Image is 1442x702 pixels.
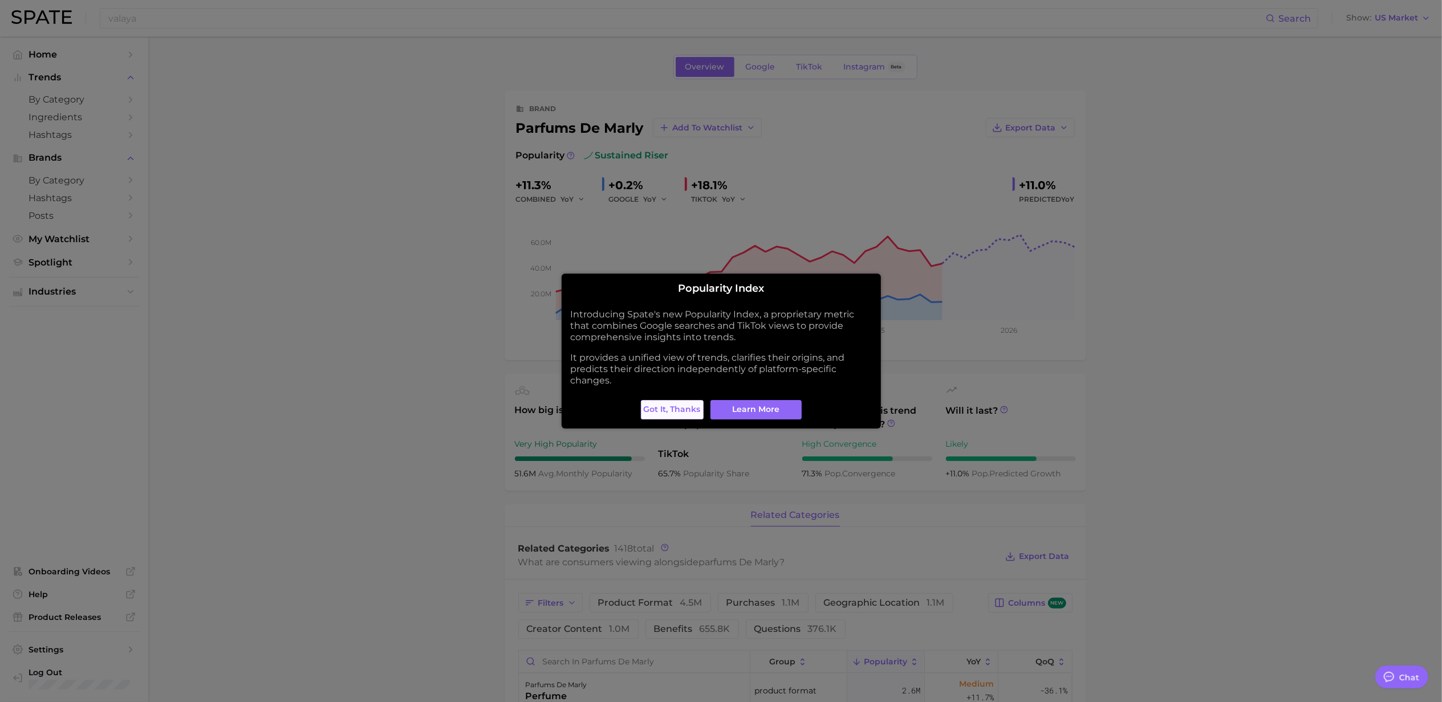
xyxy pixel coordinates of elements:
span: Got it, thanks [644,405,701,414]
button: Got it, thanks [641,400,704,419]
p: It provides a unified view of trends, clarifies their origins, and predicts their direction indep... [571,352,872,386]
h2: Popularity Index [571,283,872,295]
p: Introducing Spate's new Popularity Index, a proprietary metric that combines Google searches and ... [571,309,872,343]
a: Learn More [710,400,802,419]
span: Learn More [732,405,779,414]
